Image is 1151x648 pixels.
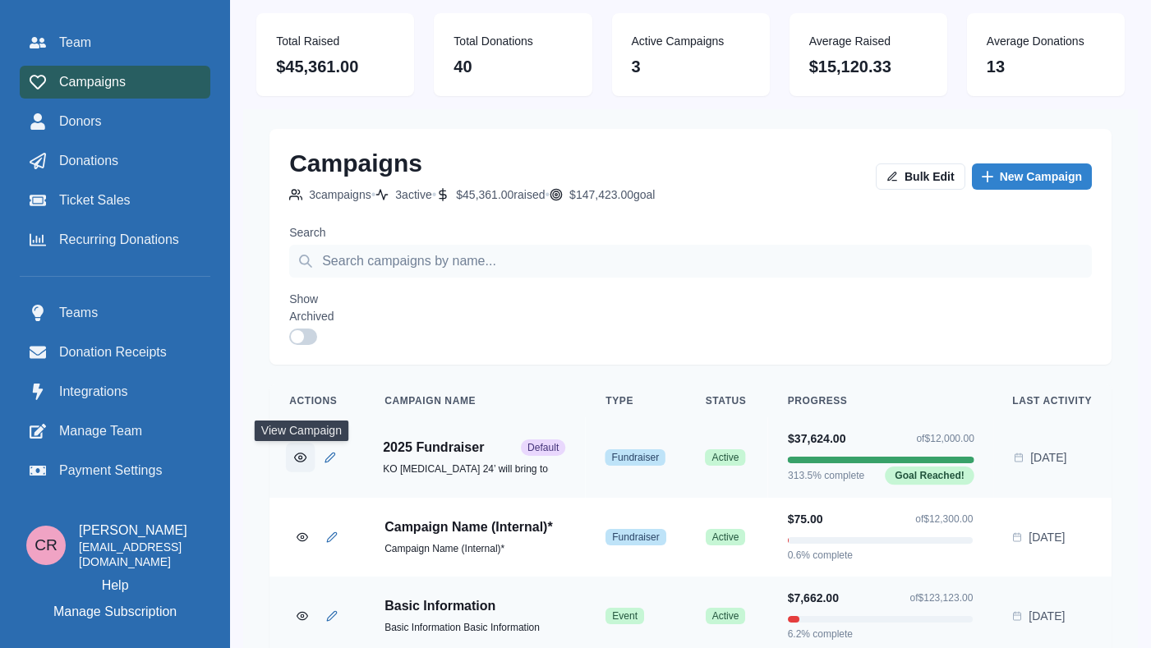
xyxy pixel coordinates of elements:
[383,462,548,476] p: KO [MEDICAL_DATA] 24’ will bring together Chicago's top business professionals for an unforgettab...
[20,223,210,256] a: Recurring Donations
[102,576,129,595] a: Help
[59,461,162,480] span: Payment Settings
[788,626,853,642] p: 6.2 % complete
[79,540,204,569] p: [EMAIL_ADDRESS][DOMAIN_NAME]
[289,291,334,325] label: Show Archived
[20,145,210,177] a: Donations
[59,303,98,323] span: Teams
[384,519,566,535] p: Campaign Name (Internal)*
[269,384,365,417] th: Actions
[384,542,504,556] p: Campaign Name (Internal)*
[1029,608,1065,624] p: [DATE]
[876,163,965,190] button: Bulk Edit
[35,537,58,553] div: Connor Reaumond
[59,72,126,92] span: Campaigns
[917,430,974,447] p: of $12,000.00
[788,511,823,527] p: $75.00
[20,66,210,99] a: Campaigns
[20,454,210,487] a: Payment Settings
[972,163,1092,190] a: New Campaign
[885,466,974,485] span: Goal Reached!
[453,57,572,76] h2: 40
[605,529,665,545] span: fundraiser
[286,443,315,471] button: View Campaign
[395,186,431,204] p: 3 active
[20,184,210,217] a: Ticket Sales
[788,394,848,407] p: Progress
[706,529,746,545] span: Active
[20,26,210,59] a: Team
[289,224,1082,241] label: Search
[605,449,666,466] span: fundraiser
[632,57,750,76] h2: 3
[20,105,210,138] a: Donors
[605,608,644,624] span: event
[632,33,750,50] p: Active Campaigns
[910,590,974,606] p: of $123,123.00
[546,185,550,205] p: •
[788,430,845,447] p: $37,624.00
[384,598,566,614] p: Basic Information
[59,33,91,53] span: Team
[809,33,928,50] p: Average Raised
[432,185,437,205] p: •
[319,524,345,550] button: Edit Campaign
[59,421,142,441] span: Manage Team
[809,57,928,76] h2: $15,120.33
[456,186,545,204] p: $45,361.00 raised
[319,603,345,629] button: Edit Campaign
[20,415,210,448] a: Manage Team
[383,439,514,456] p: 2025 Fundraiser
[59,342,167,362] span: Donation Receipts
[59,230,179,250] span: Recurring Donations
[53,602,177,622] p: Manage Subscription
[987,57,1105,76] h2: 13
[706,394,747,407] p: Status
[384,621,540,635] p: Basic Information Basic Information
[788,547,853,563] p: 0.6 % complete
[79,521,204,540] p: [PERSON_NAME]
[1030,449,1066,466] p: [DATE]
[453,33,572,50] p: Total Donations
[276,57,394,76] h2: $45,361.00
[987,33,1105,50] p: Average Donations
[915,511,973,527] p: of $12,300.00
[1029,529,1065,545] p: [DATE]
[309,186,371,204] p: 3 campaign s
[371,185,376,205] p: •
[59,191,131,210] span: Ticket Sales
[706,449,746,466] span: Active
[788,467,864,484] p: 313.5 % complete
[59,382,128,402] span: Integrations
[289,524,315,550] button: View Campaign
[706,608,746,624] span: Active
[20,336,210,369] a: Donation Receipts
[289,149,422,178] h2: Campaigns
[569,186,655,204] p: $147,423.00 goal
[289,603,315,629] button: View Campaign
[20,296,210,329] a: Teams
[384,394,476,407] p: Campaign Name
[289,245,1092,278] input: Search campaigns by name...
[20,375,210,408] a: Integrations
[1012,394,1092,407] p: Last Activity
[317,444,343,471] button: Edit Campaign
[59,112,102,131] span: Donors
[59,151,118,171] span: Donations
[276,33,394,50] p: Total Raised
[788,590,839,606] p: $7,662.00
[521,439,565,456] span: Default
[605,394,633,407] p: Type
